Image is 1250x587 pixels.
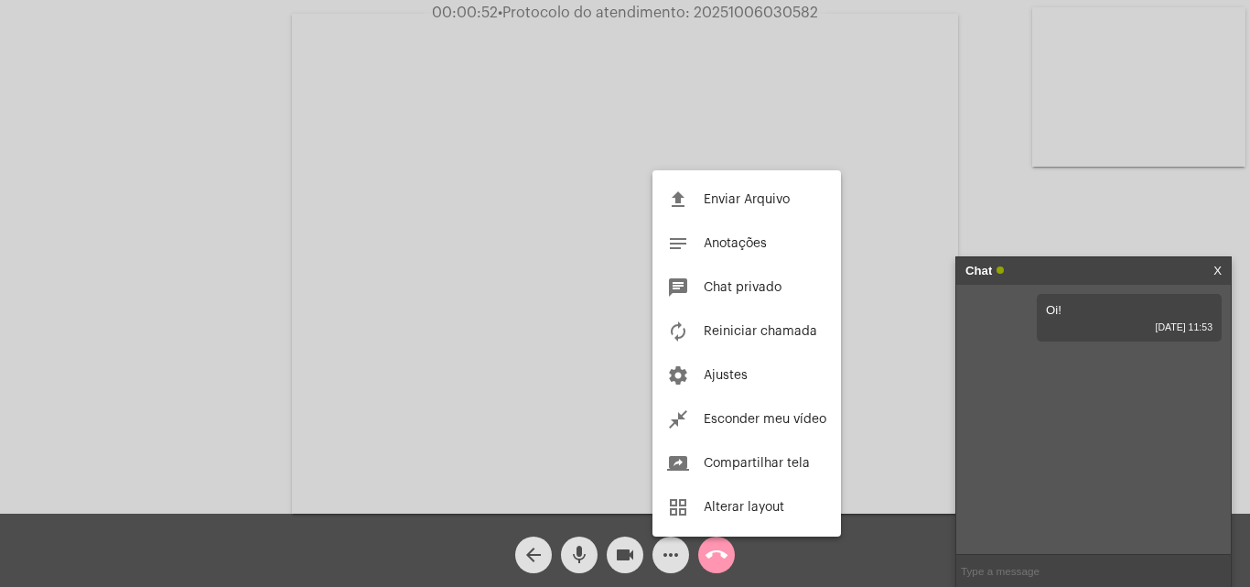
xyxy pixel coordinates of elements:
span: Alterar layout [704,501,784,514]
span: Reiniciar chamada [704,325,817,338]
mat-icon: file_upload [667,189,689,211]
span: Enviar Arquivo [704,193,790,206]
span: Esconder meu vídeo [704,413,826,426]
span: Chat privado [704,281,781,294]
mat-icon: close_fullscreen [667,408,689,430]
mat-icon: settings [667,364,689,386]
span: Anotações [704,237,767,250]
mat-icon: notes [667,233,689,255]
mat-icon: grid_view [667,496,689,518]
span: Ajustes [704,369,748,382]
mat-icon: autorenew [667,321,689,342]
span: Compartilhar tela [704,457,810,470]
mat-icon: screen_share [667,452,689,474]
mat-icon: chat [667,277,689,299]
